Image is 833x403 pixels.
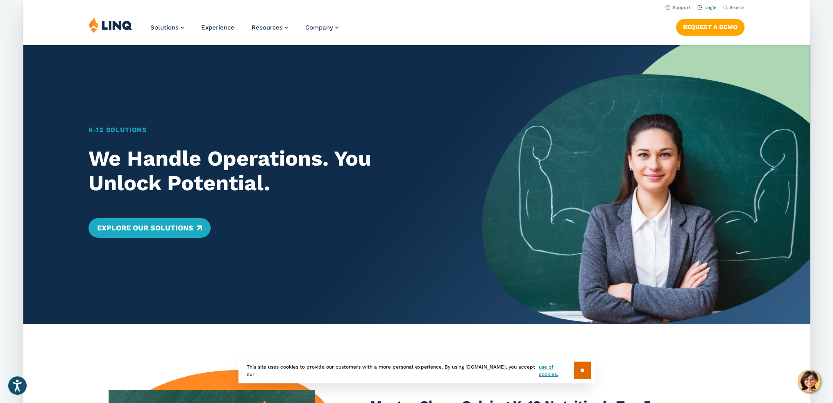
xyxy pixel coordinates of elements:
[150,24,179,31] span: Solutions
[723,5,744,11] button: Open Search Bar
[252,24,288,31] a: Resources
[676,19,744,35] a: Request a Demo
[89,218,210,238] a: Explore Our Solutions
[89,17,132,33] img: LINQ | K‑12 Software
[305,24,333,31] span: Company
[539,363,574,378] a: use of cookies.
[798,370,821,393] button: Hello, have a question? Let’s chat.
[252,24,283,31] span: Resources
[89,146,450,196] h2: We Handle Operations. You Unlock Potential.
[729,5,744,10] span: Search
[482,45,810,324] img: Home Banner
[697,5,716,10] a: Login
[676,17,744,35] nav: Button Navigation
[150,17,338,44] nav: Primary Navigation
[23,2,810,11] nav: Utility Navigation
[238,357,595,383] div: This site uses cookies to provide our customers with a more personal experience. By using [DOMAIN...
[305,24,338,31] a: Company
[201,24,234,31] a: Experience
[89,125,450,135] h1: K‑12 Solutions
[150,24,184,31] a: Solutions
[665,5,690,10] a: Support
